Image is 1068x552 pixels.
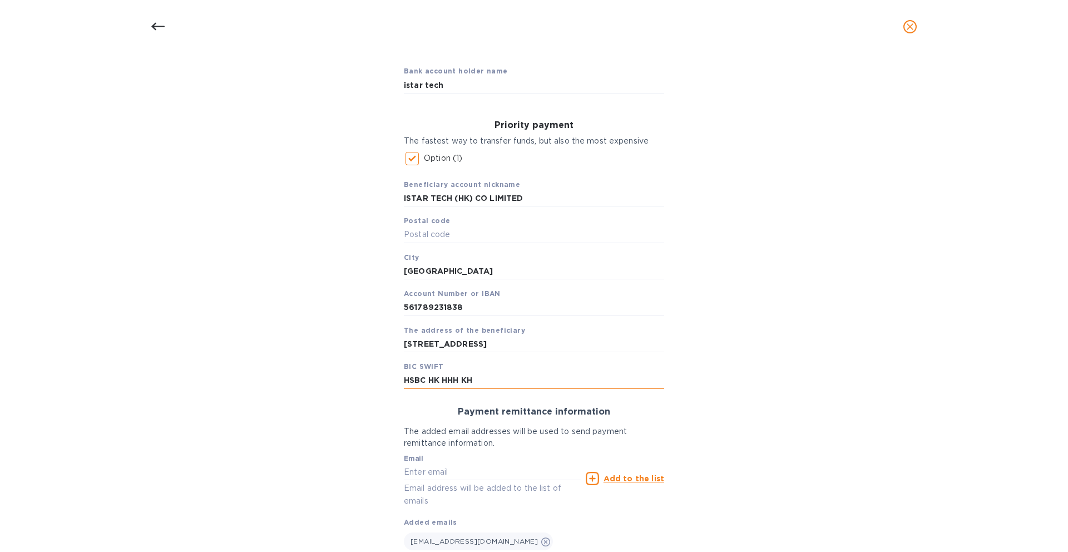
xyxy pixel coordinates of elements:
[404,336,664,353] input: The address of the beneficiary
[404,326,525,334] b: The address of the beneficiary
[404,226,664,243] input: Postal code
[404,372,664,389] input: BIC SWIFT
[424,152,462,164] p: Option (1)
[404,299,664,316] input: Account Number or IBAN
[404,407,664,417] h3: Payment remittance information
[404,67,508,75] b: Bank account holder name
[404,518,457,526] b: Added emails
[404,190,664,206] input: Beneficiary account nickname
[404,426,664,449] p: The added email addresses will be used to send payment remittance information.
[404,263,664,279] input: City
[404,135,664,147] p: The fastest way to transfer funds, but also the most expensive
[404,120,664,131] h3: Priority payment
[404,362,444,371] b: BIC SWIFT
[404,533,553,550] div: [EMAIL_ADDRESS][DOMAIN_NAME]
[411,537,538,545] span: [EMAIL_ADDRESS][DOMAIN_NAME]
[897,13,923,40] button: close
[404,253,419,262] b: City
[404,216,450,225] b: Postal code
[404,464,581,480] input: Enter email
[404,289,501,298] b: Account Number or IBAN
[604,474,664,483] u: Add to the list
[404,180,520,189] b: Beneficiary account nickname
[404,482,581,507] p: Email address will be added to the list of emails
[404,456,423,462] label: Email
